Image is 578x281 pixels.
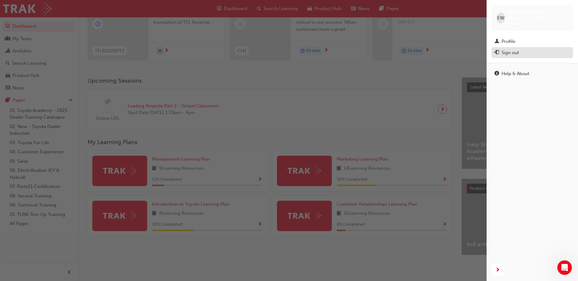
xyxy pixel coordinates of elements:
[495,50,499,56] span: exit-icon
[508,10,569,21] span: [PERSON_NAME] Widanarachchige
[502,49,519,56] div: Sign out
[491,47,573,58] button: Sign out
[491,68,573,79] a: Help & About
[491,36,573,47] a: Profile
[502,38,515,45] div: Profile
[502,70,529,77] div: Help & About
[557,260,572,275] iframe: Intercom live chat
[508,21,522,26] span: 650587
[495,266,500,274] span: next-icon
[495,71,499,77] span: info-icon
[497,15,504,22] span: EW
[495,39,499,44] span: man-icon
